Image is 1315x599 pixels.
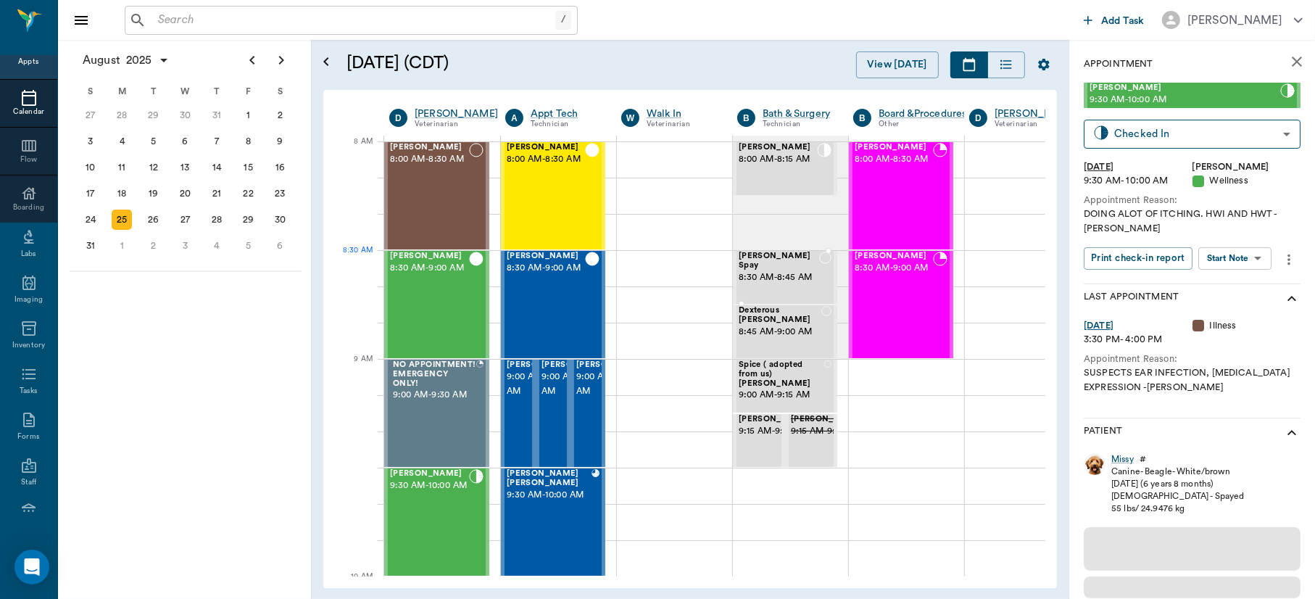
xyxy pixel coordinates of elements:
span: 9:15 AM - 9:30 AM [739,424,811,439]
span: 9:00 AM - 9:15 AM [739,388,824,402]
span: 9:00 AM - 9:30 AM [576,370,649,399]
span: Spice ( adopted from us) [PERSON_NAME] [739,360,824,388]
div: 9 AM [335,352,373,388]
div: T [138,80,170,102]
div: Appt Tech [531,107,600,121]
div: D [389,109,407,127]
div: Staff [21,477,36,488]
p: Patient [1084,424,1122,442]
button: Open calendar [318,34,335,90]
div: Friday, August 15, 2025 [238,157,259,178]
button: August2025 [75,46,177,75]
div: CHECKED_OUT, 8:00 AM - 8:30 AM [501,141,605,250]
div: Thursday, August 14, 2025 [207,157,227,178]
div: 55 lbs / 24.9476 kg [1111,503,1244,515]
div: [PERSON_NAME] [1192,160,1301,174]
div: Thursday, August 28, 2025 [207,210,227,230]
div: Sunday, August 3, 2025 [80,131,101,152]
a: Board &Procedures [879,107,967,121]
span: [PERSON_NAME] [390,252,469,261]
div: S [75,80,107,102]
button: Print check-in report [1084,247,1192,270]
button: more [1277,247,1301,272]
div: W [170,80,202,102]
div: Forms [17,431,39,442]
span: [PERSON_NAME] Spay [739,252,819,270]
div: Appointment Reason: [1084,352,1301,366]
div: Monday, August 11, 2025 [112,157,132,178]
div: Thursday, September 4, 2025 [207,236,227,256]
div: # [1140,453,1146,466]
img: Profile Image [1084,453,1105,475]
div: Today, Monday, August 25, 2025 [112,210,132,230]
div: B [737,109,755,127]
span: 8:30 AM - 9:00 AM [507,261,585,276]
div: CHECKED_IN, 9:30 AM - 10:00 AM [384,468,489,577]
div: [PERSON_NAME] [415,107,498,121]
div: Monday, August 4, 2025 [112,131,132,152]
div: S [264,80,296,102]
div: F [233,80,265,102]
div: Tuesday, September 2, 2025 [144,236,164,256]
span: 9:00 AM - 9:30 AM [542,370,614,399]
span: [PERSON_NAME] [PERSON_NAME] [507,469,592,488]
span: 9:30 AM - 10:00 AM [390,479,469,493]
div: Sunday, August 17, 2025 [80,183,101,204]
div: CHECKED_IN, 8:00 AM - 8:15 AM [733,141,837,196]
div: Imaging [14,294,43,305]
button: View [DATE] [856,51,939,78]
span: [PERSON_NAME] [739,143,817,152]
span: [PERSON_NAME] [855,143,933,152]
span: [PERSON_NAME] [390,143,469,152]
span: 8:45 AM - 9:00 AM [739,325,821,339]
div: Sunday, August 24, 2025 [80,210,101,230]
span: NO APPOINTMENT! EMERGENCY ONLY! [393,360,476,388]
div: NOT_CONFIRMED, 9:00 AM - 9:30 AM [571,359,605,468]
span: [PERSON_NAME] [791,415,863,424]
span: [PERSON_NAME] [855,252,933,261]
div: Inventory [12,340,45,351]
a: Walk In [647,107,715,121]
div: NOT_CONFIRMED, 8:30 AM - 8:45 AM [733,250,837,305]
svg: show more [1283,290,1301,307]
span: 2025 [123,50,155,70]
div: Tuesday, August 19, 2025 [144,183,164,204]
div: Appointment Reason: [1084,194,1301,207]
div: T [201,80,233,102]
span: [PERSON_NAME] [739,415,811,424]
div: Appts [18,57,38,67]
div: NOT_CONFIRMED, 8:00 AM - 8:30 AM [384,141,489,250]
div: / [555,10,571,30]
a: Missy [1111,453,1134,466]
div: Saturday, August 16, 2025 [270,157,290,178]
div: Friday, August 29, 2025 [238,210,259,230]
div: CANCELED, 9:15 AM - 9:30 AM [785,413,837,468]
div: Friday, August 1, 2025 [238,105,259,125]
div: Open Intercom Messenger [14,550,49,584]
a: [PERSON_NAME] [995,107,1078,121]
div: Wednesday, July 30, 2025 [175,105,196,125]
span: 8:00 AM - 8:15 AM [739,152,817,167]
span: [PERSON_NAME] [507,252,585,261]
div: DOING ALOT OF ITCHING. HWI AND HWT -[PERSON_NAME] [1084,207,1301,235]
span: August [80,50,123,70]
div: Saturday, September 6, 2025 [270,236,290,256]
div: M [107,80,138,102]
div: Wednesday, August 13, 2025 [175,157,196,178]
button: [PERSON_NAME] [1150,7,1314,33]
div: Monday, September 1, 2025 [112,236,132,256]
div: BOOKED, 9:00 AM - 9:30 AM [384,359,489,468]
div: Wednesday, August 20, 2025 [175,183,196,204]
span: [PERSON_NAME] [390,469,469,479]
span: [PERSON_NAME] [507,143,585,152]
div: Friday, August 8, 2025 [238,131,259,152]
div: Sunday, August 31, 2025 [80,236,101,256]
div: Wednesday, August 6, 2025 [175,131,196,152]
div: Saturday, August 9, 2025 [270,131,290,152]
div: BOOKED, 8:30 AM - 9:00 AM [849,250,953,359]
span: 9:15 AM - 9:30 AM [791,424,863,439]
div: Tuesday, August 26, 2025 [144,210,164,230]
